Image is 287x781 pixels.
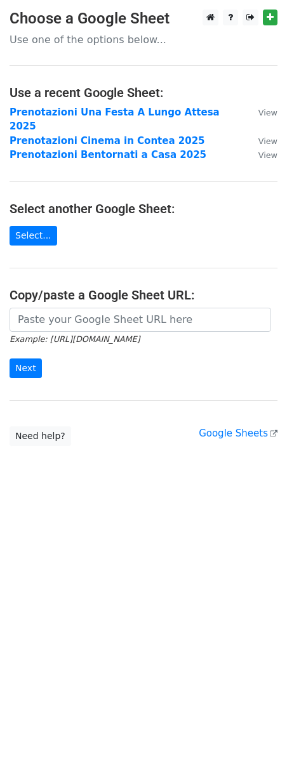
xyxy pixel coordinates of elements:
[10,358,42,378] input: Next
[258,150,277,160] small: View
[246,107,277,118] a: View
[10,201,277,216] h4: Select another Google Sheet:
[10,426,71,446] a: Need help?
[246,149,277,161] a: View
[10,33,277,46] p: Use one of the options below...
[10,135,205,147] a: Prenotazioni Cinema in Contea 2025
[10,334,140,344] small: Example: [URL][DOMAIN_NAME]
[10,107,220,133] a: Prenotazioni Una Festa A Lungo Attesa 2025
[246,135,277,147] a: View
[10,287,277,303] h4: Copy/paste a Google Sheet URL:
[199,428,277,439] a: Google Sheets
[10,85,277,100] h4: Use a recent Google Sheet:
[258,136,277,146] small: View
[10,308,271,332] input: Paste your Google Sheet URL here
[10,10,277,28] h3: Choose a Google Sheet
[10,149,206,161] a: Prenotazioni Bentornati a Casa 2025
[258,108,277,117] small: View
[10,226,57,246] a: Select...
